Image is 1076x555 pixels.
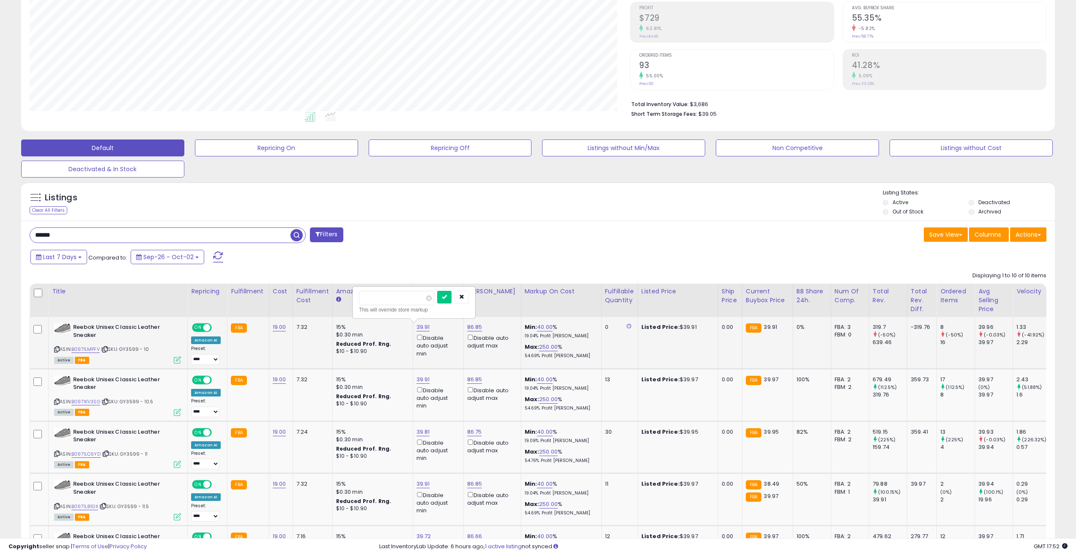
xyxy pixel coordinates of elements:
[54,428,181,468] div: ASIN:
[940,339,975,346] div: 16
[984,489,1003,495] small: (100.1%)
[873,376,907,383] div: 679.49
[878,489,901,495] small: (100.15%)
[978,208,1001,215] label: Archived
[73,428,176,446] b: Reebok Unisex Classic Leather Sneaker
[641,376,712,383] div: $39.97
[873,480,907,488] div: 79.88
[416,438,457,462] div: Disable auto adjust min
[525,343,595,359] div: %
[336,480,406,488] div: 15%
[525,510,595,516] p: 54.69% Profit [PERSON_NAME]
[310,227,343,242] button: Filters
[193,481,203,488] span: ON
[1010,227,1046,242] button: Actions
[88,254,127,262] span: Compared to:
[273,428,286,436] a: 19.00
[797,428,824,436] div: 82%
[978,287,1009,314] div: Avg Selling Price
[631,110,697,118] b: Short Term Storage Fees:
[852,6,1046,11] span: Avg. Buybox Share
[924,227,968,242] button: Save View
[191,451,221,470] div: Preset:
[835,428,862,436] div: FBA: 2
[75,461,89,468] span: FBA
[21,161,184,178] button: Deactivated & In Stock
[722,480,736,488] div: 0.00
[336,323,406,331] div: 15%
[525,385,595,391] p: 19.04% Profit [PERSON_NAME]
[193,429,203,436] span: ON
[131,250,204,264] button: Sep-26 - Oct-02
[30,206,67,214] div: Clear All Filters
[911,480,930,488] div: 39.97
[722,287,739,305] div: Ship Price
[102,451,148,457] span: | SKU: GY3599 - 11
[73,376,176,394] b: Reebok Unisex Classic Leather Sneaker
[539,395,558,404] a: 250.00
[525,343,539,351] b: Max:
[1016,489,1028,495] small: (0%)
[54,323,181,363] div: ASIN:
[195,139,358,156] button: Repricing On
[873,496,907,503] div: 39.91
[525,438,595,444] p: 19.09% Profit [PERSON_NAME]
[8,542,39,550] strong: Copyright
[641,323,680,331] b: Listed Price:
[835,376,862,383] div: FBA: 2
[54,376,71,385] img: 31ADHjGEGUL._SL40_.jpg
[191,287,224,296] div: Repricing
[537,480,553,488] a: 40.00
[379,543,1068,551] div: Last InventoryLab Update: 6 hours ago, not synced.
[525,458,595,464] p: 54.76% Profit [PERSON_NAME]
[835,323,862,331] div: FBA: 3
[605,287,634,305] div: Fulfillable Quantity
[211,324,224,331] span: OFF
[467,385,515,402] div: Disable auto adjust max
[978,323,1013,331] div: 39.96
[54,428,71,438] img: 31ADHjGEGUL._SL40_.jpg
[984,436,1005,443] small: (-0.03%)
[336,488,406,496] div: $0.30 min
[946,384,964,391] small: (112.5%)
[336,331,406,339] div: $0.30 min
[525,396,595,411] div: %
[273,480,286,488] a: 19.00
[835,488,862,496] div: FBM: 1
[698,110,717,118] span: $39.05
[336,393,392,400] b: Reduced Prof. Rng.
[75,514,89,521] span: FBA
[75,357,89,364] span: FBA
[71,451,101,458] a: B0971LC6YD
[525,287,598,296] div: Markup on Cost
[525,500,539,508] b: Max:
[852,53,1046,58] span: ROI
[71,346,100,353] a: B0971LMPFV
[336,296,341,303] small: Amazon Fees.
[525,428,595,444] div: %
[416,428,430,436] a: 39.81
[231,428,246,437] small: FBA
[143,253,194,261] span: Sep-26 - Oct-02
[231,480,246,489] small: FBA
[416,375,430,384] a: 39.91
[273,375,286,384] a: 19.00
[878,436,895,443] small: (225%)
[764,480,779,488] span: 38.49
[605,376,631,383] div: 13
[525,490,595,496] p: 19.04% Profit [PERSON_NAME]
[883,189,1055,197] p: Listing States:
[525,353,595,359] p: 54.69% Profit [PERSON_NAME]
[641,428,680,436] b: Listed Price:
[764,323,777,331] span: 39.91
[639,34,658,39] small: Prev: $448
[211,481,224,488] span: OFF
[978,384,990,391] small: (0%)
[54,514,74,521] span: All listings currently available for purchase on Amazon
[835,331,862,339] div: FBM: 0
[525,323,595,339] div: %
[852,81,874,86] small: Prev: 39.28%
[873,323,907,331] div: 319.7
[539,343,558,351] a: 250.00
[110,542,147,550] a: Privacy Policy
